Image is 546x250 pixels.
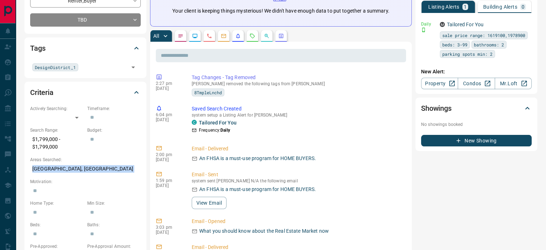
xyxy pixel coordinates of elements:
[87,243,141,250] p: Pre-Approval Amount:
[442,32,525,39] span: sale price range: 1619100,1978900
[428,4,459,9] p: Listing Alerts
[495,78,532,89] a: Mr.Loft
[192,113,403,118] p: system setup a Listing Alert for [PERSON_NAME]
[278,33,284,39] svg: Agent Actions
[192,145,403,153] p: Email - Delivered
[30,40,141,57] div: Tags
[30,222,84,228] p: Beds:
[153,33,159,38] p: All
[194,89,222,96] span: 8TmpleLnchd
[156,183,181,188] p: [DATE]
[30,105,84,112] p: Actively Searching:
[30,42,45,54] h2: Tags
[30,13,141,27] div: TBD
[35,64,76,71] span: DesignDistrict_1
[156,86,181,91] p: [DATE]
[192,171,403,178] p: Email - Sent
[156,157,181,162] p: [DATE]
[442,41,467,48] span: beds: 3-99
[440,22,445,27] div: mrloft.ca
[421,78,458,89] a: Property
[156,81,181,86] p: 2:27 pm
[421,68,532,76] p: New Alert:
[199,227,329,235] p: What you should know about the Real Estate Market now
[30,84,141,101] div: Criteria
[172,7,389,15] p: Your client is keeping things mysterious! We didn't have enough data to put together a summary.
[128,62,138,72] button: Open
[30,133,84,153] p: $1,799,000 - $1,799,000
[87,200,141,206] p: Min Size:
[199,155,316,162] p: An FHSA is a must-use program for HOME BUYERS.
[30,178,141,185] p: Motivation:
[192,218,403,225] p: Email - Opened
[192,178,403,183] p: system sent [PERSON_NAME] N/A the following email
[156,225,181,230] p: 3:03 pm
[421,27,426,32] svg: Push Notification Only
[447,22,484,27] a: Tailored For You
[458,78,495,89] a: Condos
[249,33,255,39] svg: Requests
[199,127,230,133] p: Frequency:
[156,152,181,157] p: 2:00 pm
[483,4,517,9] p: Building Alerts
[192,81,403,86] p: [PERSON_NAME] removed the following tags from [PERSON_NAME]
[192,33,198,39] svg: Lead Browsing Activity
[192,197,227,209] button: View Email
[421,121,532,128] p: No showings booked
[421,21,435,27] p: Daily
[178,33,183,39] svg: Notes
[30,156,141,163] p: Areas Searched:
[156,178,181,183] p: 1:59 pm
[30,243,84,250] p: Pre-Approved:
[156,230,181,235] p: [DATE]
[220,128,230,133] strong: Daily
[87,127,141,133] p: Budget:
[156,112,181,117] p: 6:04 pm
[192,105,403,113] p: Saved Search Created
[522,4,524,9] p: 0
[421,135,532,146] button: New Showing
[206,33,212,39] svg: Calls
[30,200,84,206] p: Home Type:
[199,120,237,126] a: Tailored For You
[421,103,452,114] h2: Showings
[87,105,141,112] p: Timeframe:
[264,33,270,39] svg: Opportunities
[30,127,84,133] p: Search Range:
[221,33,227,39] svg: Emails
[156,117,181,122] p: [DATE]
[30,163,141,175] p: [GEOGRAPHIC_DATA], [GEOGRAPHIC_DATA]
[87,222,141,228] p: Baths:
[192,120,197,125] div: condos.ca
[192,74,403,81] p: Tag Changes - Tag Removed
[421,100,532,117] div: Showings
[442,50,493,58] span: parking spots min: 2
[464,4,467,9] p: 1
[199,186,316,193] p: An FHSA is a must-use program for HOME BUYERS.
[235,33,241,39] svg: Listing Alerts
[474,41,504,48] span: bathrooms: 2
[30,87,53,98] h2: Criteria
